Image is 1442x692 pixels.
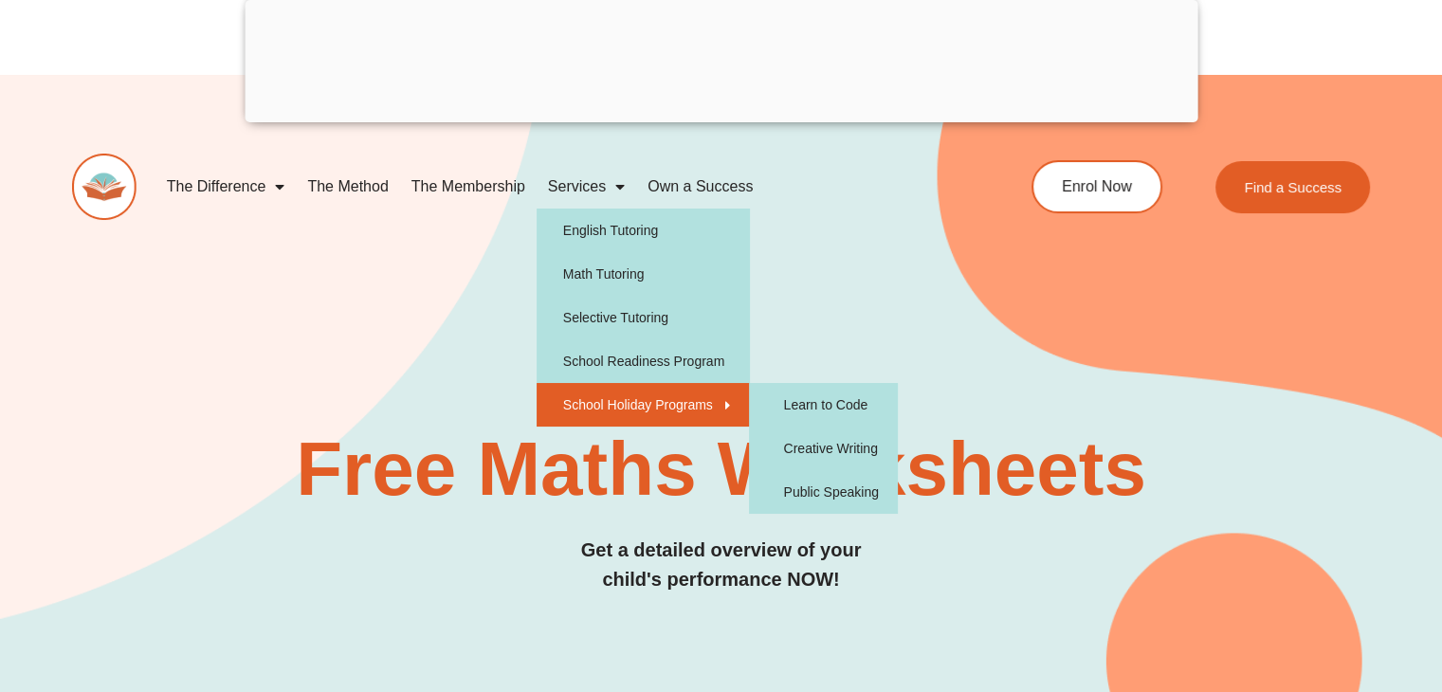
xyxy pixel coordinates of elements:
[1126,479,1442,692] iframe: Chat Widget
[537,165,636,209] a: Services
[636,165,764,209] a: Own a Success
[749,383,897,514] ul: School Holiday Programs
[1062,179,1132,194] span: Enrol Now
[537,209,750,427] ul: Services
[72,387,1370,403] h4: SUCCESS TUTORING​
[537,252,750,296] a: Math Tutoring
[155,165,958,209] nav: Menu
[749,427,897,470] a: Creative Writing
[1244,180,1342,194] span: Find a Success
[537,296,750,339] a: Selective Tutoring
[72,431,1370,507] h2: Free Maths Worksheets​
[749,383,897,427] a: Learn to Code
[749,470,897,514] a: Public Speaking
[1215,161,1370,213] a: Find a Success
[296,165,399,209] a: The Method
[537,209,750,252] a: English Tutoring
[537,383,750,427] a: School Holiday Programs
[155,165,297,209] a: The Difference
[537,339,750,383] a: School Readiness Program
[72,536,1370,594] h3: Get a detailed overview of your child's performance NOW!
[400,165,537,209] a: The Membership
[1031,160,1162,213] a: Enrol Now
